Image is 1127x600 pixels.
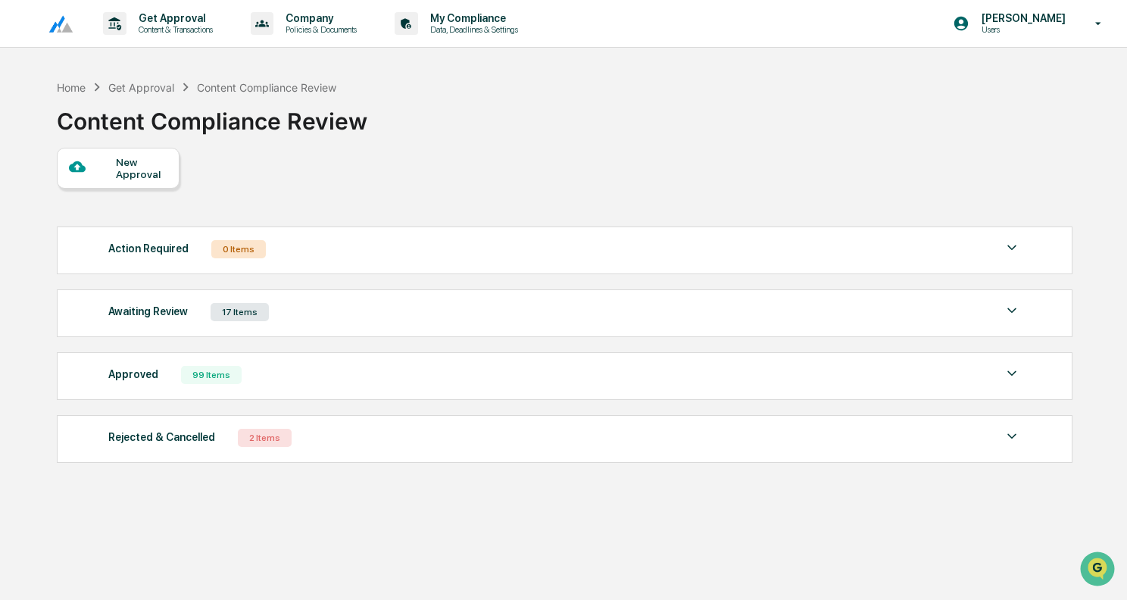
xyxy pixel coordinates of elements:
p: [PERSON_NAME] [969,12,1073,24]
img: logo [36,14,73,33]
span: Attestations [125,191,188,206]
img: caret [1003,364,1021,383]
div: Get Approval [108,81,174,94]
div: Content Compliance Review [197,81,336,94]
div: Start new chat [52,116,248,131]
div: Content Compliance Review [57,95,367,135]
p: Get Approval [126,12,220,24]
div: Awaiting Review [108,302,188,321]
button: Start new chat [258,120,276,139]
p: My Compliance [418,12,526,24]
div: 99 Items [181,366,242,384]
div: 2 Items [238,429,292,447]
p: Content & Transactions [126,24,220,35]
p: Policies & Documents [273,24,364,35]
p: Data, Deadlines & Settings [418,24,526,35]
div: 17 Items [211,303,269,321]
p: Users [969,24,1073,35]
div: 🔎 [15,221,27,233]
div: Home [57,81,86,94]
div: Rejected & Cancelled [108,427,215,447]
span: Data Lookup [30,220,95,235]
div: 🖐️ [15,192,27,205]
p: How can we help? [15,32,276,56]
div: 🗄️ [110,192,122,205]
a: 🗄️Attestations [104,185,194,212]
div: We're available if you need us! [52,131,192,143]
div: Approved [108,364,158,384]
img: 1746055101610-c473b297-6a78-478c-a979-82029cc54cd1 [15,116,42,143]
img: caret [1003,427,1021,445]
p: Company [273,12,364,24]
img: caret [1003,302,1021,320]
img: caret [1003,239,1021,257]
a: Powered byPylon [107,256,183,268]
span: Preclearance [30,191,98,206]
div: Action Required [108,239,189,258]
a: 🖐️Preclearance [9,185,104,212]
div: 0 Items [211,240,266,258]
a: 🔎Data Lookup [9,214,101,241]
div: New Approval [116,156,167,180]
span: Pylon [151,257,183,268]
iframe: Open customer support [1079,550,1119,591]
